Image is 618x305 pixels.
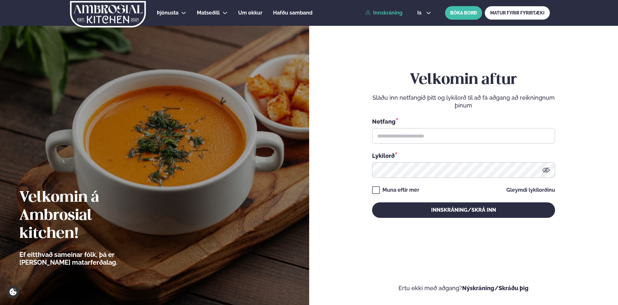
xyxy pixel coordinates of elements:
[329,284,599,292] p: Ertu ekki með aðgang?
[485,6,550,20] a: MATUR FYRIR FYRIRTÆKI
[197,9,220,17] a: Matseðill
[6,285,20,299] a: Cookie settings
[462,285,529,291] a: Nýskráning/Skráðu þig
[412,10,436,15] button: is
[372,71,555,89] h2: Velkomin aftur
[506,188,555,193] a: Gleymdi lykilorðinu
[372,94,555,109] p: Sláðu inn netfangið þitt og lykilorð til að fá aðgang að reikningnum þínum
[365,10,402,16] a: Innskráning
[238,9,262,17] a: Um okkur
[238,10,262,16] span: Um okkur
[372,202,555,218] button: Innskráning/Skrá inn
[273,9,312,17] a: Hafðu samband
[69,1,147,27] img: logo
[372,151,555,160] div: Lykilorð
[273,10,312,16] span: Hafðu samband
[157,10,178,16] span: Þjónusta
[19,189,153,243] h2: Velkomin á Ambrosial kitchen!
[372,117,555,126] div: Netfang
[157,9,178,17] a: Þjónusta
[445,6,482,20] button: BÓKA BORÐ
[417,10,423,15] span: is
[197,10,220,16] span: Matseðill
[19,251,153,266] p: Ef eitthvað sameinar fólk, þá er [PERSON_NAME] matarferðalag.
